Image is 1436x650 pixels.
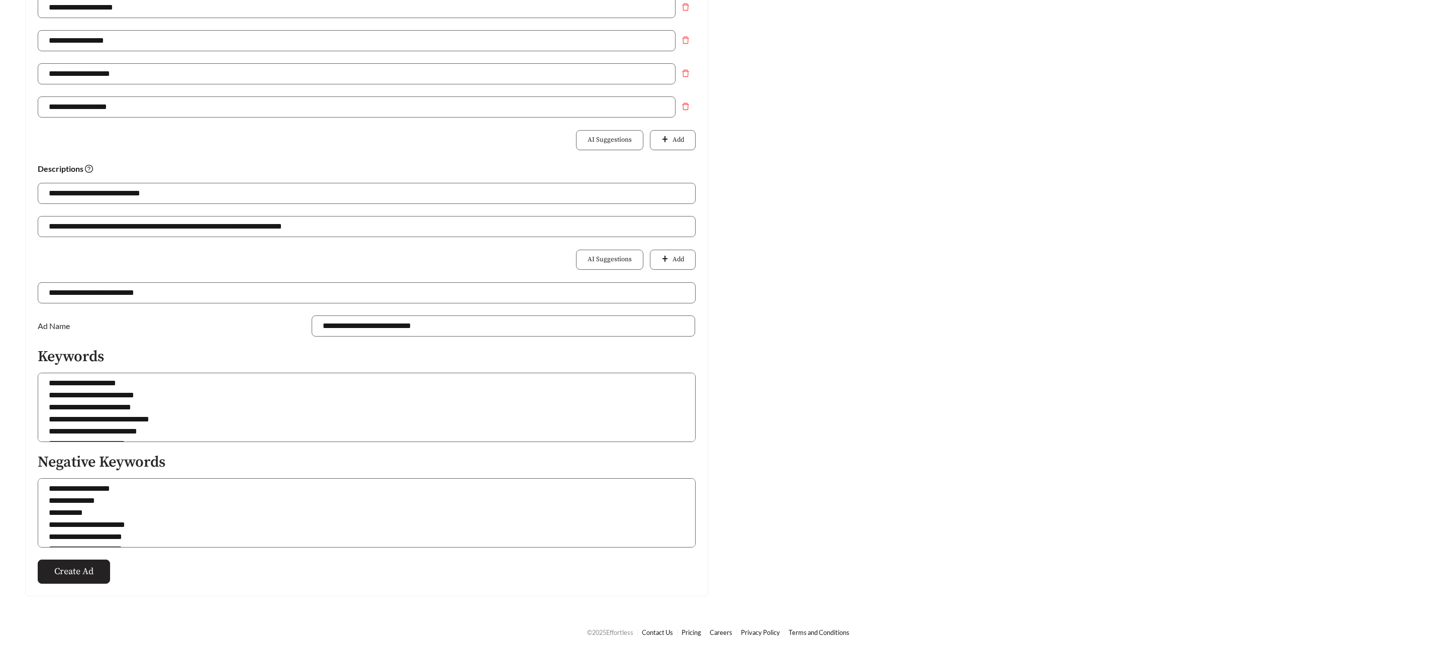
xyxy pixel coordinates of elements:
a: Careers [710,628,732,636]
span: Add [673,135,684,145]
button: Remove field [676,30,696,50]
span: Create Ad [54,565,93,578]
a: Privacy Policy [741,628,780,636]
a: Contact Us [642,628,673,636]
span: question-circle [85,165,93,173]
span: delete [676,3,695,11]
span: plus [661,136,668,144]
h5: Negative Keywords [38,454,696,471]
span: plus [661,255,668,263]
span: © 2025 Effortless [587,628,633,636]
span: delete [676,36,695,44]
span: Add [673,255,684,265]
button: AI Suggestions [576,130,643,150]
h5: Keywords [38,349,696,365]
button: AI Suggestions [576,250,643,270]
span: delete [676,102,695,111]
button: Remove field [676,63,696,83]
input: Ad Name [312,315,695,337]
span: delete [676,69,695,77]
span: AI Suggestions [588,255,632,265]
a: Pricing [682,628,701,636]
span: AI Suggestions [588,135,632,145]
button: Remove field [676,96,696,117]
button: Create Ad [38,560,110,584]
strong: Descriptions [38,164,93,173]
input: Website [38,282,696,303]
label: Ad Name [38,315,75,337]
button: plusAdd [650,130,695,150]
button: plusAdd [650,250,695,270]
a: Terms and Conditions [789,628,849,636]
